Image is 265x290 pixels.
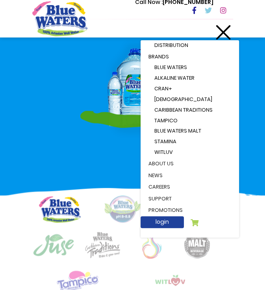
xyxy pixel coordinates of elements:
[154,64,187,71] span: Blue Waters
[154,127,201,135] span: Blue Waters Malt
[141,170,239,181] a: News
[154,95,212,103] span: [DEMOGRAPHIC_DATA]
[148,53,169,60] span: Brands
[141,204,239,216] a: Promotions
[32,1,87,36] a: store logo
[141,158,239,170] a: about us
[141,181,239,193] a: careers
[154,148,173,156] span: WitLuv
[154,117,178,124] span: Tampico
[131,231,173,258] img: logo
[39,195,81,223] img: logo
[80,37,191,138] img: bw-bottles2.png
[154,41,188,49] span: Distribution
[102,195,144,223] img: logo
[154,106,213,114] span: Caribbean Traditions
[141,216,184,228] a: login
[154,74,195,82] span: Alkaline Water
[182,231,213,258] img: logo
[83,231,122,258] img: logo
[141,193,239,205] a: support
[33,231,74,258] img: logo
[154,85,172,92] span: Cran+
[154,138,176,145] span: Stamina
